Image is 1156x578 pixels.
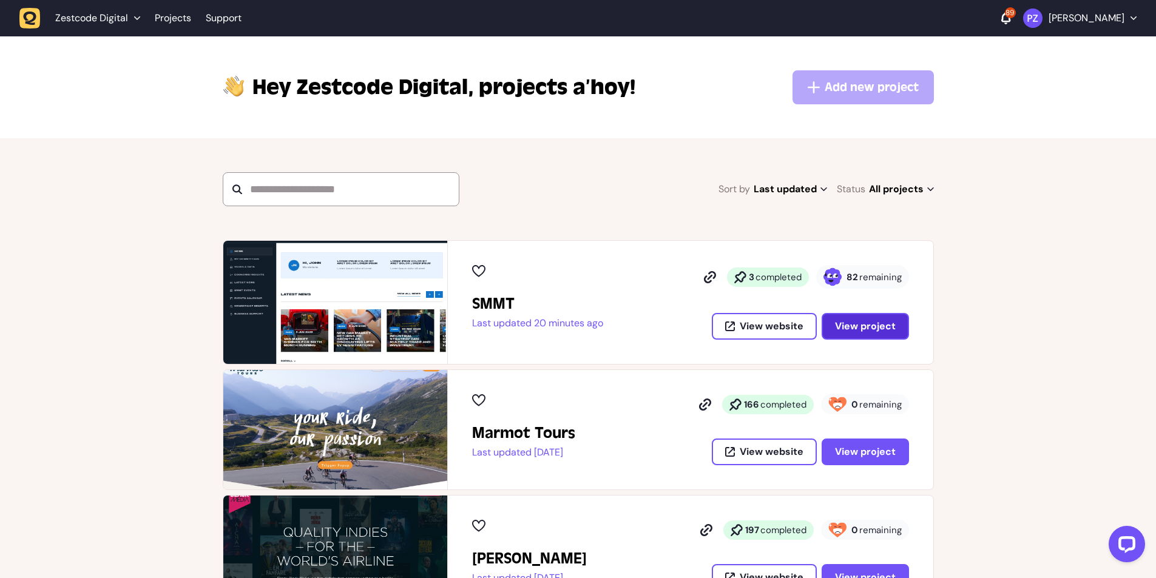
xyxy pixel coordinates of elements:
p: [PERSON_NAME] [1049,12,1124,24]
span: remaining [859,271,902,283]
span: Add new project [825,79,919,96]
h2: SMMT [472,294,603,314]
span: remaining [859,524,902,536]
span: Zestcode Digital [55,12,128,24]
span: View website [740,321,803,331]
p: projects a’hoy! [252,73,635,102]
strong: 197 [745,524,759,536]
span: View project [835,321,896,331]
img: SMMT [223,241,447,364]
iframe: LiveChat chat widget [1099,521,1150,572]
a: Projects [155,7,191,29]
strong: 166 [744,398,759,411]
span: Sort by [718,181,750,198]
img: Paris Zisis [1023,8,1043,28]
img: hi-hand [223,73,245,98]
button: Zestcode Digital [19,7,147,29]
strong: 0 [851,398,858,411]
span: View website [740,447,803,457]
p: Last updated [DATE] [472,446,575,459]
strong: 0 [851,524,858,536]
button: View project [822,313,909,340]
h2: Penny Black [472,549,587,568]
a: Support [206,12,242,24]
strong: 82 [847,271,858,283]
button: View project [822,439,909,465]
button: [PERSON_NAME] [1023,8,1137,28]
button: Add new project [793,70,934,104]
span: completed [760,398,806,411]
span: Status [837,181,865,198]
span: View project [835,447,896,457]
button: View website [712,313,817,340]
h2: Marmot Tours [472,423,575,443]
span: Zestcode Digital [252,73,474,102]
span: Last updated [754,181,827,198]
strong: 3 [749,271,754,283]
div: 89 [1005,7,1016,18]
span: remaining [859,398,902,411]
span: completed [755,271,802,283]
span: All projects [869,181,934,198]
p: Last updated 20 minutes ago [472,317,603,329]
img: Marmot Tours [223,370,447,489]
span: completed [760,524,806,536]
button: View website [712,439,817,465]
